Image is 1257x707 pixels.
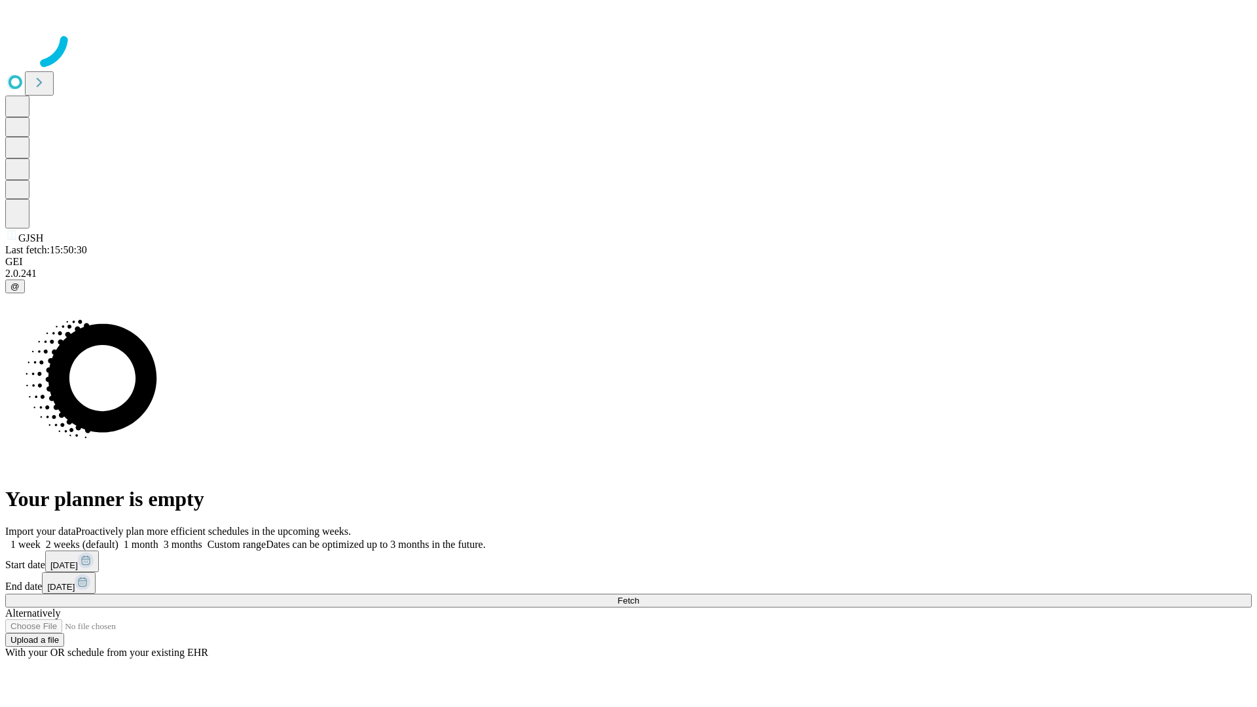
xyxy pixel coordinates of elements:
[76,526,351,537] span: Proactively plan more efficient schedules in the upcoming weeks.
[5,256,1252,268] div: GEI
[42,572,96,594] button: [DATE]
[10,281,20,291] span: @
[5,572,1252,594] div: End date
[164,539,202,550] span: 3 months
[617,596,639,606] span: Fetch
[10,539,41,550] span: 1 week
[5,607,60,619] span: Alternatively
[5,594,1252,607] button: Fetch
[46,539,118,550] span: 2 weeks (default)
[5,526,76,537] span: Import your data
[5,244,87,255] span: Last fetch: 15:50:30
[5,647,208,658] span: With your OR schedule from your existing EHR
[5,487,1252,511] h1: Your planner is empty
[47,582,75,592] span: [DATE]
[5,633,64,647] button: Upload a file
[50,560,78,570] span: [DATE]
[266,539,485,550] span: Dates can be optimized up to 3 months in the future.
[5,551,1252,572] div: Start date
[5,268,1252,280] div: 2.0.241
[18,232,43,244] span: GJSH
[208,539,266,550] span: Custom range
[124,539,158,550] span: 1 month
[5,280,25,293] button: @
[45,551,99,572] button: [DATE]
